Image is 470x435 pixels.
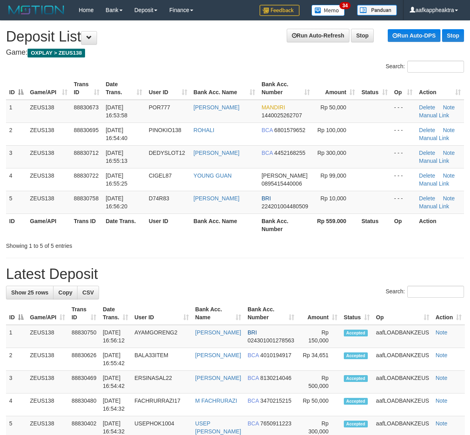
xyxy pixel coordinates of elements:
[106,104,128,119] span: [DATE] 16:53:58
[262,180,302,187] span: Copy 0895415440006 to clipboard
[6,168,27,191] td: 4
[195,375,241,381] a: [PERSON_NAME]
[419,158,449,164] a: Manual Link
[391,123,416,145] td: - - -
[74,195,99,202] span: 88830758
[248,420,259,427] span: BCA
[297,348,341,371] td: Rp 34,651
[313,214,358,236] th: Rp 559.000
[27,325,68,348] td: ZEUS138
[311,5,345,16] img: Button%20Memo.svg
[192,302,244,325] th: Bank Acc. Name: activate to sort column ascending
[190,77,258,100] th: Bank Acc. Name: activate to sort column ascending
[6,239,190,250] div: Showing 1 to 5 of 5 entries
[74,127,99,133] span: 88830695
[103,77,146,100] th: Date Trans.: activate to sort column ascending
[373,325,432,348] td: aafLOADBANKZEUS
[287,29,349,42] a: Run Auto-Refresh
[386,61,464,73] label: Search:
[27,348,68,371] td: ZEUS138
[432,302,465,325] th: Action: activate to sort column ascending
[391,214,416,236] th: Op
[145,214,190,236] th: User ID
[6,266,464,282] h1: Latest Deposit
[391,145,416,168] td: - - -
[6,77,27,100] th: ID: activate to sort column descending
[419,112,449,119] a: Manual Link
[27,145,71,168] td: ZEUS138
[262,195,271,202] span: BRI
[27,214,71,236] th: Game/API
[106,172,128,187] span: [DATE] 16:55:25
[344,398,368,405] span: Accepted
[443,150,455,156] a: Note
[274,150,305,156] span: Copy 4452168255 to clipboard
[388,29,440,42] a: Run Auto-DPS
[195,397,237,404] a: M FACHRURAZI
[321,104,347,111] span: Rp 50,000
[6,286,54,299] a: Show 25 rows
[106,195,128,210] span: [DATE] 16:56:20
[317,127,346,133] span: Rp 100,000
[344,352,368,359] span: Accepted
[260,5,299,16] img: Feedback.jpg
[419,203,449,210] a: Manual Link
[262,112,302,119] span: Copy 1440025262707 to clipboard
[195,329,241,336] a: [PERSON_NAME]
[297,371,341,393] td: Rp 500,000
[391,191,416,214] td: - - -
[419,104,435,111] a: Delete
[99,348,131,371] td: [DATE] 16:55:42
[443,127,455,133] a: Note
[6,145,27,168] td: 3
[297,325,341,348] td: Rp 150,000
[27,393,68,416] td: ZEUS138
[357,5,397,16] img: panduan.png
[149,104,170,111] span: POR777
[248,375,259,381] span: BCA
[386,286,464,298] label: Search:
[373,348,432,371] td: aafLOADBANKZEUS
[262,172,307,179] span: [PERSON_NAME]
[27,77,71,100] th: Game/API: activate to sort column ascending
[373,371,432,393] td: aafLOADBANKZEUS
[313,77,358,100] th: Amount: activate to sort column ascending
[106,150,128,164] span: [DATE] 16:55:13
[436,375,448,381] a: Note
[6,49,464,57] h4: Game:
[77,286,99,299] a: CSV
[131,371,192,393] td: ERSINASAL22
[27,100,71,123] td: ZEUS138
[149,127,181,133] span: PINOKIO138
[262,150,273,156] span: BCA
[391,100,416,123] td: - - -
[260,420,292,427] span: Copy 7650911223 to clipboard
[6,29,464,45] h1: Deposit List
[28,49,85,57] span: OXPLAY > ZEUS138
[373,302,432,325] th: Op: activate to sort column ascending
[6,214,27,236] th: ID
[436,352,448,358] a: Note
[419,135,449,141] a: Manual Link
[6,393,27,416] td: 4
[74,104,99,111] span: 88830673
[27,302,68,325] th: Game/API: activate to sort column ascending
[131,348,192,371] td: BALA33ITEM
[53,286,77,299] a: Copy
[6,191,27,214] td: 5
[321,195,347,202] span: Rp 10,000
[443,172,455,179] a: Note
[195,352,241,358] a: [PERSON_NAME]
[443,195,455,202] a: Note
[262,127,273,133] span: BCA
[6,371,27,393] td: 3
[149,195,169,202] span: D74R83
[190,214,258,236] th: Bank Acc. Name
[106,127,128,141] span: [DATE] 16:54:40
[262,203,308,210] span: Copy 224201004480509 to clipboard
[344,421,368,427] span: Accepted
[436,420,448,427] a: Note
[436,329,448,336] a: Note
[419,127,435,133] a: Delete
[27,123,71,145] td: ZEUS138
